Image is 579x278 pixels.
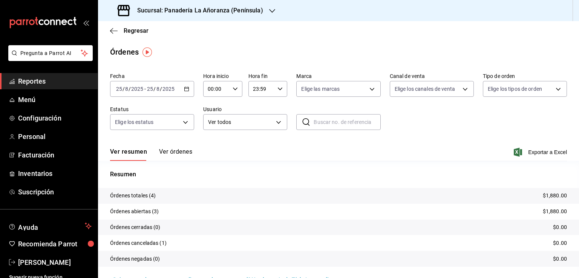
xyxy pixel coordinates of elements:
[115,118,153,126] span: Elige los estatus
[553,255,567,263] p: $0.00
[159,148,192,161] button: Ver órdenes
[116,86,123,92] input: --
[129,86,131,92] span: /
[110,148,192,161] div: navigation tabs
[110,73,194,79] label: Fecha
[208,118,273,126] span: Ver todos
[203,73,242,79] label: Hora inicio
[203,107,287,112] label: Usuario
[124,27,149,34] span: Regresar
[131,86,144,92] input: ----
[5,55,93,63] a: Pregunta a Parrot AI
[18,95,92,105] span: Menú
[8,45,93,61] button: Pregunta a Parrot AI
[18,113,92,123] span: Configuración
[110,148,147,161] button: Ver resumen
[488,85,542,93] span: Elige los tipos de orden
[110,27,149,34] button: Regresar
[160,86,162,92] span: /
[131,6,263,15] h3: Sucursal: Panadería La Añoranza (Península)
[483,73,567,79] label: Tipo de orden
[248,73,288,79] label: Hora fin
[162,86,175,92] input: ----
[395,85,455,93] span: Elige los canales de venta
[18,76,92,86] span: Reportes
[515,148,567,157] button: Exportar a Excel
[110,192,156,200] p: Órdenes totales (4)
[110,170,567,179] p: Resumen
[553,239,567,247] p: $0.00
[543,192,567,200] p: $1,880.00
[144,86,146,92] span: -
[156,86,160,92] input: --
[301,85,340,93] span: Elige las marcas
[18,131,92,142] span: Personal
[18,187,92,197] span: Suscripción
[83,20,89,26] button: open_drawer_menu
[110,208,159,215] p: Órdenes abiertas (3)
[18,239,92,249] span: Recomienda Parrot
[553,223,567,231] p: $0.00
[147,86,153,92] input: --
[18,150,92,160] span: Facturación
[18,221,82,231] span: Ayuda
[123,86,125,92] span: /
[110,223,161,231] p: Órdenes cerradas (0)
[110,255,160,263] p: Órdenes negadas (0)
[18,257,92,267] span: [PERSON_NAME]
[110,46,139,58] div: Órdenes
[125,86,129,92] input: --
[543,208,567,215] p: $1,880.00
[142,47,152,57] img: Tooltip marker
[390,73,474,79] label: Canal de venta
[110,239,167,247] p: Órdenes canceladas (1)
[296,73,380,79] label: Marca
[110,107,194,112] label: Estatus
[153,86,156,92] span: /
[314,115,380,130] input: Buscar no. de referencia
[20,49,81,57] span: Pregunta a Parrot AI
[18,168,92,179] span: Inventarios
